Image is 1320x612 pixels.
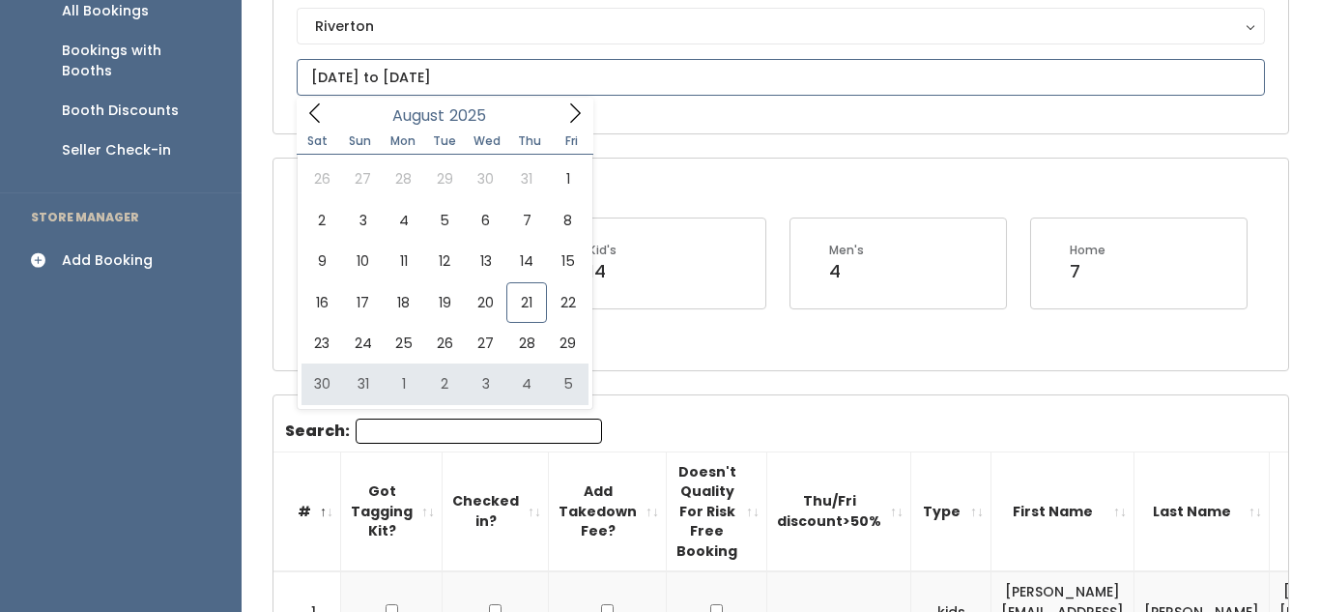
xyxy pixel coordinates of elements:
[829,259,864,284] div: 4
[991,452,1134,571] th: First Name: activate to sort column ascending
[315,15,1247,37] div: Riverton
[1070,242,1105,259] div: Home
[506,323,547,364] span: August 28, 2025
[549,452,667,571] th: Add Takedown Fee?: activate to sort column ascending
[424,159,465,199] span: July 29, 2025
[424,241,465,281] span: August 12, 2025
[342,200,383,241] span: August 3, 2025
[424,200,465,241] span: August 5, 2025
[1070,259,1105,284] div: 7
[588,242,617,259] div: Kid's
[466,135,508,147] span: Wed
[62,250,153,271] div: Add Booking
[767,452,911,571] th: Thu/Fri discount&gt;50%: activate to sort column ascending
[547,159,588,199] span: August 1, 2025
[911,452,991,571] th: Type: activate to sort column ascending
[62,101,179,121] div: Booth Discounts
[382,135,424,147] span: Mon
[342,282,383,323] span: August 17, 2025
[547,282,588,323] span: August 22, 2025
[301,323,342,364] span: August 23, 2025
[339,135,382,147] span: Sun
[384,364,424,404] span: September 1, 2025
[342,364,383,404] span: August 31, 2025
[508,135,551,147] span: Thu
[301,364,342,404] span: August 30, 2025
[301,200,342,241] span: August 2, 2025
[384,323,424,364] span: August 25, 2025
[384,282,424,323] span: August 18, 2025
[506,282,547,323] span: August 21, 2025
[301,282,342,323] span: August 16, 2025
[392,108,445,124] span: August
[342,323,383,364] span: August 24, 2025
[297,8,1265,44] button: Riverton
[547,323,588,364] span: August 29, 2025
[547,200,588,241] span: August 8, 2025
[342,241,383,281] span: August 10, 2025
[384,200,424,241] span: August 4, 2025
[506,159,547,199] span: July 31, 2025
[424,282,465,323] span: August 19, 2025
[62,41,211,81] div: Bookings with Booths
[423,135,466,147] span: Tue
[667,452,767,571] th: Doesn't Quality For Risk Free Booking : activate to sort column ascending
[445,103,502,128] input: Year
[466,282,506,323] span: August 20, 2025
[443,452,549,571] th: Checked in?: activate to sort column ascending
[342,159,383,199] span: July 27, 2025
[466,241,506,281] span: August 13, 2025
[62,140,171,160] div: Seller Check-in
[551,135,593,147] span: Fri
[384,159,424,199] span: July 28, 2025
[341,452,443,571] th: Got Tagging Kit?: activate to sort column ascending
[466,200,506,241] span: August 6, 2025
[285,419,602,444] label: Search:
[62,1,149,21] div: All Bookings
[301,241,342,281] span: August 9, 2025
[297,135,339,147] span: Sat
[466,159,506,199] span: July 30, 2025
[297,59,1265,96] input: September 27 - October 3, 2025
[506,200,547,241] span: August 7, 2025
[547,364,588,404] span: September 5, 2025
[384,241,424,281] span: August 11, 2025
[506,241,547,281] span: August 14, 2025
[424,364,465,404] span: September 2, 2025
[273,452,341,571] th: #: activate to sort column descending
[356,419,602,444] input: Search:
[466,364,506,404] span: September 3, 2025
[547,241,588,281] span: August 15, 2025
[1134,452,1270,571] th: Last Name: activate to sort column ascending
[466,323,506,364] span: August 27, 2025
[506,364,547,404] span: September 4, 2025
[588,259,617,284] div: 14
[424,323,465,364] span: August 26, 2025
[301,159,342,199] span: July 26, 2025
[829,242,864,259] div: Men's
